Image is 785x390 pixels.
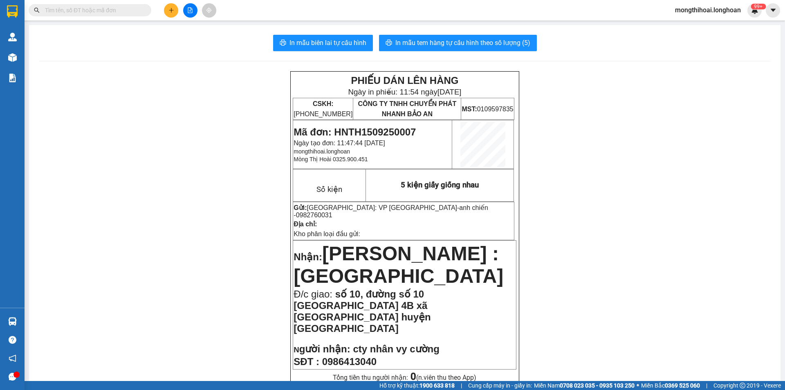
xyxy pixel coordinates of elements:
span: Mã đơn: HNTH1509250007 [294,126,416,138]
strong: 0708 023 035 - 0935 103 250 [560,382,635,389]
button: caret-down [766,3,780,18]
span: [DATE] [437,88,462,96]
span: anh chiến - [294,204,488,219]
span: [PERSON_NAME] : [GEOGRAPHIC_DATA] [294,243,503,287]
span: Miền Bắc [641,381,700,390]
span: [PHONE_NUMBER] [294,100,352,117]
img: logo-vxr [7,5,18,18]
strong: SĐT : [294,356,319,367]
span: copyright [740,383,745,388]
img: icon-new-feature [751,7,758,14]
span: question-circle [9,336,16,344]
input: Tìm tên, số ĐT hoặc mã đơn [45,6,141,15]
span: printer [386,39,392,47]
span: ⚪️ [637,384,639,387]
strong: CSKH: [313,100,334,107]
span: mongthihoai.longhoan [668,5,747,15]
img: warehouse-icon [8,317,17,326]
span: In mẫu tem hàng tự cấu hình theo số lượng (5) [395,38,530,48]
strong: Địa chỉ: [294,221,317,228]
span: Tổng tiền thu người nhận: [333,374,476,381]
span: notification [9,354,16,362]
span: Số kiện [316,185,342,194]
sup: 508 [751,4,766,9]
span: mongthihoai.longhoan [294,148,350,155]
span: - [294,204,488,219]
button: printerIn mẫu biên lai tự cấu hình [273,35,373,51]
button: printerIn mẫu tem hàng tự cấu hình theo số lượng (5) [379,35,537,51]
strong: PHIẾU DÁN LÊN HÀNG [351,75,458,86]
span: plus [168,7,174,13]
strong: N [294,345,350,354]
span: Mòng Thị Hoài 0325.900.451 [294,156,368,162]
button: plus [164,3,178,18]
span: số 10, đường số 10 [GEOGRAPHIC_DATA] 4B xã [GEOGRAPHIC_DATA] huyện [GEOGRAPHIC_DATA] [294,289,431,334]
strong: 0369 525 060 [665,382,700,389]
span: 0109597835 [462,106,513,113]
span: Ngày in phiếu: 11:54 ngày [348,88,461,96]
span: Kho phân loại đầu gửi: [294,230,360,237]
span: CÔNG TY TNHH CHUYỂN PHÁT NHANH BẢO AN [358,100,456,117]
span: message [9,373,16,381]
span: Hỗ trợ kỹ thuật: [379,381,455,390]
span: 5 kiện giấy giống nhau [401,180,479,189]
img: warehouse-icon [8,33,17,41]
strong: Gửi: [294,204,307,211]
span: file-add [187,7,193,13]
span: 0982760031 [296,212,332,219]
strong: 1900 633 818 [419,382,455,389]
span: aim [206,7,212,13]
img: solution-icon [8,74,17,82]
strong: MST: [462,106,477,113]
span: | [461,381,462,390]
span: cty nhân vy cường [353,343,439,354]
strong: 0 [410,371,416,382]
span: gười nhận: [299,343,350,354]
span: In mẫu biên lai tự cấu hình [289,38,366,48]
span: 0986413040 [322,356,377,367]
button: aim [202,3,216,18]
span: caret-down [769,7,777,14]
span: Ngày tạo đơn: 11:47:44 [DATE] [294,140,385,147]
span: (n.viên thu theo App) [410,374,476,381]
span: Nhận: [294,251,322,262]
span: Cung cấp máy in - giấy in: [468,381,532,390]
span: Miền Nam [534,381,635,390]
span: search [34,7,40,13]
span: [GEOGRAPHIC_DATA]: VP [GEOGRAPHIC_DATA] [307,204,457,211]
span: Đ/c giao: [294,289,335,300]
button: file-add [183,3,197,18]
span: printer [280,39,286,47]
img: warehouse-icon [8,53,17,62]
span: | [706,381,707,390]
